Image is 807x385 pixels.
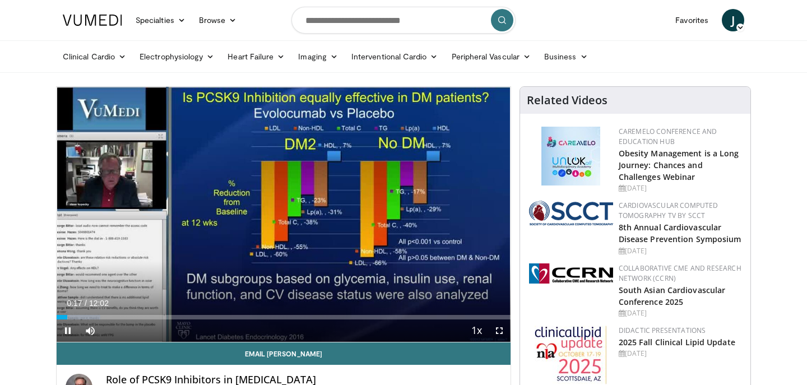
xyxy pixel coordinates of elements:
a: CaReMeLO Conference and Education Hub [619,127,717,146]
div: Progress Bar [57,315,511,319]
button: Playback Rate [466,319,488,342]
button: Pause [57,319,79,342]
a: Browse [192,9,244,31]
a: Imaging [291,45,345,68]
a: Obesity Management is a Long Journey: Chances and Challenges Webinar [619,148,739,182]
h4: Related Videos [527,94,607,107]
div: Didactic Presentations [619,326,741,336]
a: 2025 Fall Clinical Lipid Update [619,337,735,347]
button: Fullscreen [488,319,511,342]
a: Email [PERSON_NAME] [57,342,511,365]
a: Cardiovascular Computed Tomography TV by SCCT [619,201,718,220]
div: [DATE] [619,349,741,359]
span: 0:17 [67,299,82,308]
video-js: Video Player [57,87,511,342]
a: Collaborative CME and Research Network (CCRN) [619,263,741,283]
a: Peripheral Vascular [445,45,537,68]
a: Favorites [669,9,715,31]
a: Heart Failure [221,45,291,68]
a: J [722,9,744,31]
img: VuMedi Logo [63,15,122,26]
div: [DATE] [619,183,741,193]
a: Clinical Cardio [56,45,133,68]
a: Electrophysiology [133,45,221,68]
img: a04ee3ba-8487-4636-b0fb-5e8d268f3737.png.150x105_q85_autocrop_double_scale_upscale_version-0.2.png [529,263,613,284]
a: South Asian Cardiovascular Conference 2025 [619,285,726,307]
input: Search topics, interventions [291,7,516,34]
img: 45df64a9-a6de-482c-8a90-ada250f7980c.png.150x105_q85_autocrop_double_scale_upscale_version-0.2.jpg [541,127,600,185]
a: 8th Annual Cardiovascular Disease Prevention Symposium [619,222,741,244]
a: Interventional Cardio [345,45,445,68]
div: [DATE] [619,308,741,318]
button: Mute [79,319,101,342]
a: Business [537,45,595,68]
span: 12:02 [89,299,109,308]
span: / [85,299,87,308]
img: 51a70120-4f25-49cc-93a4-67582377e75f.png.150x105_q85_autocrop_double_scale_upscale_version-0.2.png [529,201,613,225]
a: Specialties [129,9,192,31]
img: d65bce67-f81a-47c5-b47d-7b8806b59ca8.jpg.150x105_q85_autocrop_double_scale_upscale_version-0.2.jpg [535,326,607,384]
div: [DATE] [619,246,741,256]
